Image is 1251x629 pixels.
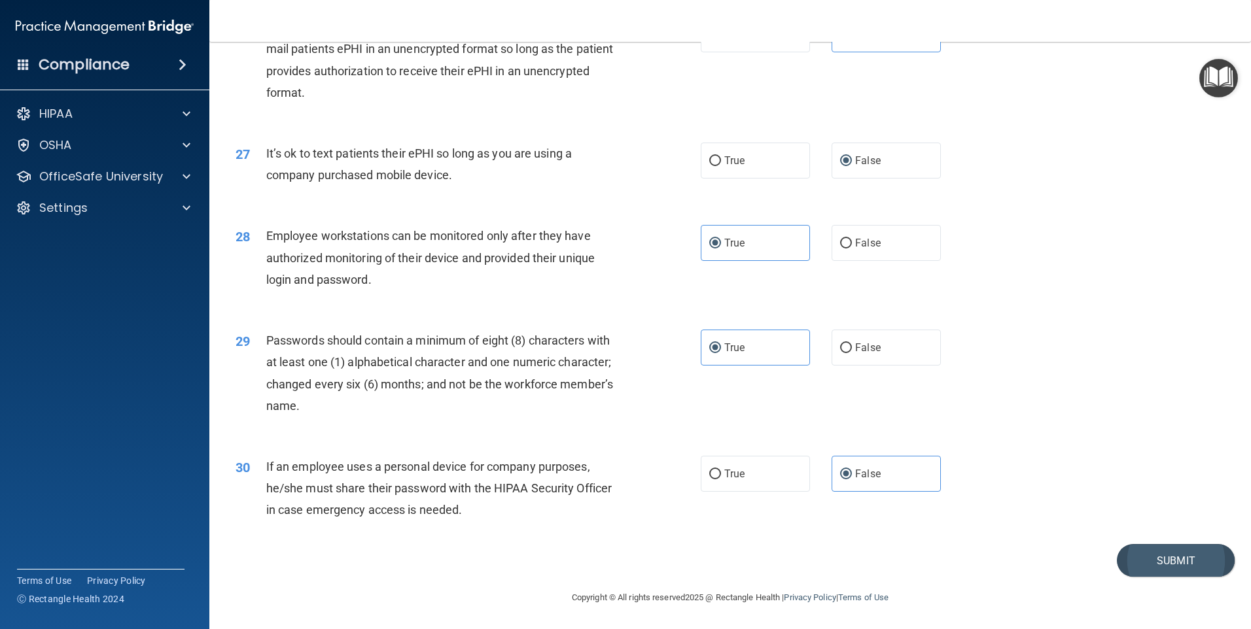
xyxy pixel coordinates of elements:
[724,341,745,354] span: True
[39,106,73,122] p: HIPAA
[16,106,190,122] a: HIPAA
[236,146,250,162] span: 27
[17,574,71,587] a: Terms of Use
[1117,544,1235,577] button: Submit
[39,200,88,216] p: Settings
[1186,539,1235,588] iframe: Drift Widget Chat Controller
[1199,59,1238,97] button: Open Resource Center
[236,229,250,245] span: 28
[266,146,572,182] span: It’s ok to text patients their ePHI so long as you are using a company purchased mobile device.
[39,56,130,74] h4: Compliance
[840,156,852,166] input: False
[840,343,852,353] input: False
[266,460,612,517] span: If an employee uses a personal device for company purposes, he/she must share their password with...
[855,467,881,480] span: False
[491,577,969,619] div: Copyright © All rights reserved 2025 @ Rectangle Health | |
[709,239,721,248] input: True
[840,239,852,248] input: False
[724,237,745,249] span: True
[266,229,595,286] span: Employee workstations can be monitored only after they have authorized monitoring of their device...
[266,333,613,413] span: Passwords should contain a minimum of eight (8) characters with at least one (1) alphabetical cha...
[855,154,881,167] span: False
[236,333,250,349] span: 29
[266,20,616,99] span: Even though regular email is not secure, practices are allowed to e-mail patients ePHI in an unen...
[16,169,190,184] a: OfficeSafe University
[16,137,190,153] a: OSHA
[16,14,194,40] img: PMB logo
[724,154,745,167] span: True
[855,237,881,249] span: False
[236,460,250,475] span: 30
[840,469,852,479] input: False
[87,574,146,587] a: Privacy Policy
[709,343,721,353] input: True
[17,592,124,605] span: Ⓒ Rectangle Health 2024
[16,200,190,216] a: Settings
[709,469,721,479] input: True
[39,137,72,153] p: OSHA
[838,592,889,602] a: Terms of Use
[709,156,721,166] input: True
[784,592,836,602] a: Privacy Policy
[39,169,163,184] p: OfficeSafe University
[724,467,745,480] span: True
[855,341,881,354] span: False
